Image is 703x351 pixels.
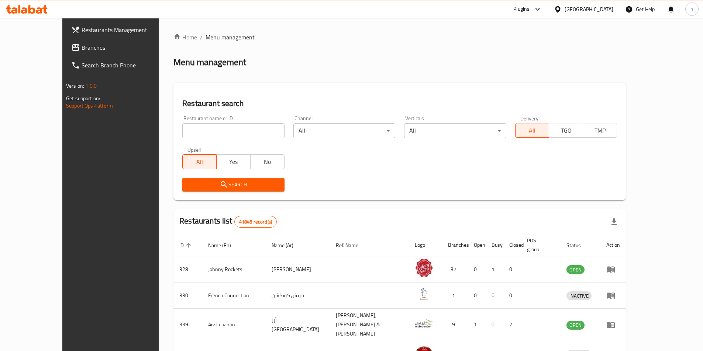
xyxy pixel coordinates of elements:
div: [GEOGRAPHIC_DATA] [565,5,613,13]
div: All [293,123,395,138]
button: All [182,154,217,169]
span: Ref. Name [336,241,368,250]
td: 330 [173,282,202,309]
h2: Restaurants list [179,215,277,228]
h2: Menu management [173,56,246,68]
div: Menu [606,320,620,329]
input: Search for restaurant name or ID.. [182,123,284,138]
span: POS group [527,236,552,254]
img: French Connection [415,285,433,303]
button: TGO [549,123,583,138]
img: Arz Lebanon [415,314,433,333]
td: 0 [503,256,521,282]
button: All [515,123,549,138]
td: 0 [468,256,486,282]
span: Version: [66,81,84,91]
th: Busy [486,234,503,256]
span: Get support on: [66,94,100,103]
span: Menu management [206,33,255,42]
span: 41846 record(s) [235,218,276,225]
td: 339 [173,309,202,341]
span: ID [179,241,193,250]
a: Home [173,33,197,42]
td: French Connection [202,282,266,309]
td: 328 [173,256,202,282]
span: Name (En) [208,241,241,250]
td: فرنش كونكشن [266,282,330,309]
a: Restaurants Management [65,21,180,39]
span: All [186,157,214,167]
span: Search [188,180,278,189]
td: 0 [503,282,521,309]
td: 0 [468,282,486,309]
span: TMP [586,125,614,136]
td: Arz Lebanon [202,309,266,341]
th: Open [468,234,486,256]
a: Search Branch Phone [65,56,180,74]
td: 1 [442,282,468,309]
h2: Restaurant search [182,98,617,109]
span: INACTIVE [566,292,592,300]
div: Menu [606,265,620,274]
td: 9 [442,309,468,341]
label: Delivery [520,116,539,121]
button: Yes [216,154,251,169]
span: No [254,157,282,167]
label: Upsell [187,147,201,152]
td: [PERSON_NAME],[PERSON_NAME] & [PERSON_NAME] [330,309,409,341]
span: Yes [220,157,248,167]
div: All [404,123,506,138]
li: / [200,33,203,42]
span: All [518,125,547,136]
span: Restaurants Management [82,25,174,34]
td: أرز [GEOGRAPHIC_DATA] [266,309,330,341]
td: 0 [486,309,503,341]
span: Branches [82,43,174,52]
td: 0 [486,282,503,309]
th: Closed [503,234,521,256]
button: Search [182,178,284,192]
th: Action [600,234,626,256]
div: Export file [605,213,623,231]
td: [PERSON_NAME] [266,256,330,282]
img: Johnny Rockets [415,259,433,277]
th: Branches [442,234,468,256]
td: Johnny Rockets [202,256,266,282]
span: Name (Ar) [272,241,303,250]
button: TMP [583,123,617,138]
span: TGO [552,125,580,136]
span: OPEN [566,321,585,329]
span: OPEN [566,266,585,274]
span: Status [566,241,590,250]
div: Plugins [513,5,530,14]
a: Branches [65,39,180,56]
td: 1 [468,309,486,341]
td: 2 [503,309,521,341]
span: 1.0.0 [85,81,97,91]
nav: breadcrumb [173,33,626,42]
td: 1 [486,256,503,282]
a: Support.OpsPlatform [66,101,113,110]
div: Menu [606,291,620,300]
button: No [250,154,285,169]
span: Search Branch Phone [82,61,174,70]
span: h [690,5,693,13]
th: Logo [409,234,442,256]
td: 37 [442,256,468,282]
div: Total records count [234,216,277,228]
